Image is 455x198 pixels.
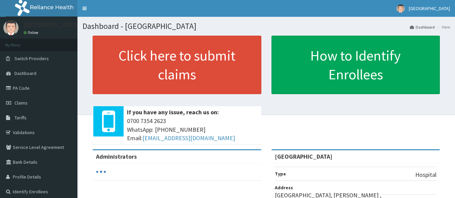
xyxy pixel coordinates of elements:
h1: Dashboard - [GEOGRAPHIC_DATA] [83,22,450,31]
a: How to Identify Enrollees [271,36,440,94]
b: Administrators [96,153,137,160]
li: Here [435,24,450,30]
a: Click here to submit claims [93,36,261,94]
span: Tariffs [14,115,27,121]
a: [EMAIL_ADDRESS][DOMAIN_NAME] [142,134,235,142]
b: If you have any issue, reach us on: [127,108,219,116]
img: User Image [3,20,19,35]
b: Address [275,185,293,191]
img: User Image [396,4,405,13]
span: [GEOGRAPHIC_DATA] [409,5,450,11]
a: Dashboard [410,24,435,30]
svg: audio-loading [96,167,106,177]
b: Type [275,171,286,177]
strong: [GEOGRAPHIC_DATA] [275,153,332,160]
p: [GEOGRAPHIC_DATA] [24,22,79,28]
span: Switch Providers [14,55,49,62]
p: Hospital [415,170,436,179]
span: 0700 7354 2623 WhatsApp: [PHONE_NUMBER] Email: [127,117,258,143]
span: Claims [14,100,28,106]
span: Dashboard [14,70,36,76]
a: Online [24,30,40,35]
